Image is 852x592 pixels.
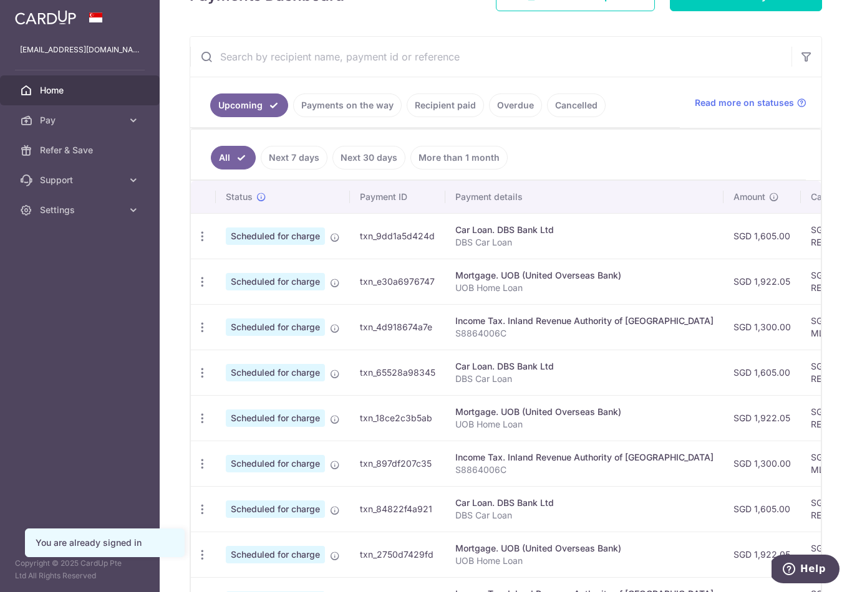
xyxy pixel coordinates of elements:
[455,373,714,385] p: DBS Car Loan
[489,93,542,117] a: Overdue
[350,181,445,213] th: Payment ID
[350,350,445,395] td: txn_65528a98345
[20,44,140,56] p: [EMAIL_ADDRESS][DOMAIN_NAME]
[724,486,801,532] td: SGD 1,605.00
[226,409,325,427] span: Scheduled for charge
[455,315,714,327] div: Income Tax. Inland Revenue Authority of [GEOGRAPHIC_DATA]
[455,224,714,236] div: Car Loan. DBS Bank Ltd
[695,97,806,109] a: Read more on statuses
[40,204,122,216] span: Settings
[226,455,325,472] span: Scheduled for charge
[226,318,325,336] span: Scheduled for charge
[211,146,256,169] a: All
[226,273,325,290] span: Scheduled for charge
[455,451,714,464] div: Income Tax. Inland Revenue Authority of [GEOGRAPHIC_DATA]
[724,304,801,350] td: SGD 1,300.00
[36,537,174,549] div: You are already signed in
[226,227,325,245] span: Scheduled for charge
[350,532,445,577] td: txn_2750d7429fd
[547,93,606,117] a: Cancelled
[455,360,714,373] div: Car Loan. DBS Bank Ltd
[724,532,801,577] td: SGD 1,922.05
[261,146,327,169] a: Next 7 days
[445,181,724,213] th: Payment details
[210,93,288,117] a: Upcoming
[455,497,714,509] div: Car Loan. DBS Bank Ltd
[724,350,801,395] td: SGD 1,605.00
[455,406,714,418] div: Mortgage. UOB (United Overseas Bank)
[455,509,714,522] p: DBS Car Loan
[40,174,122,186] span: Support
[455,327,714,340] p: S8864006C
[724,213,801,259] td: SGD 1,605.00
[350,304,445,350] td: txn_4d918674a7e
[695,97,794,109] span: Read more on statuses
[350,259,445,304] td: txn_e30a6976747
[226,546,325,563] span: Scheduled for charge
[455,542,714,555] div: Mortgage. UOB (United Overseas Bank)
[350,486,445,532] td: txn_84822f4a921
[350,395,445,441] td: txn_18ce2c3b5ab
[455,464,714,476] p: S8864006C
[350,213,445,259] td: txn_9dd1a5d424d
[772,555,840,586] iframe: Opens a widget where you can find more information
[455,236,714,249] p: DBS Car Loan
[190,37,791,77] input: Search by recipient name, payment id or reference
[455,282,714,294] p: UOB Home Loan
[332,146,405,169] a: Next 30 days
[724,395,801,441] td: SGD 1,922.05
[407,93,484,117] a: Recipient paid
[410,146,508,169] a: More than 1 month
[15,10,76,25] img: CardUp
[40,114,122,127] span: Pay
[226,364,325,381] span: Scheduled for charge
[40,84,122,97] span: Home
[455,418,714,431] p: UOB Home Loan
[733,191,765,203] span: Amount
[350,441,445,486] td: txn_897df207c35
[40,144,122,156] span: Refer & Save
[455,269,714,282] div: Mortgage. UOB (United Overseas Bank)
[724,259,801,304] td: SGD 1,922.05
[226,191,253,203] span: Status
[226,500,325,518] span: Scheduled for charge
[293,93,402,117] a: Payments on the way
[455,555,714,567] p: UOB Home Loan
[724,441,801,486] td: SGD 1,300.00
